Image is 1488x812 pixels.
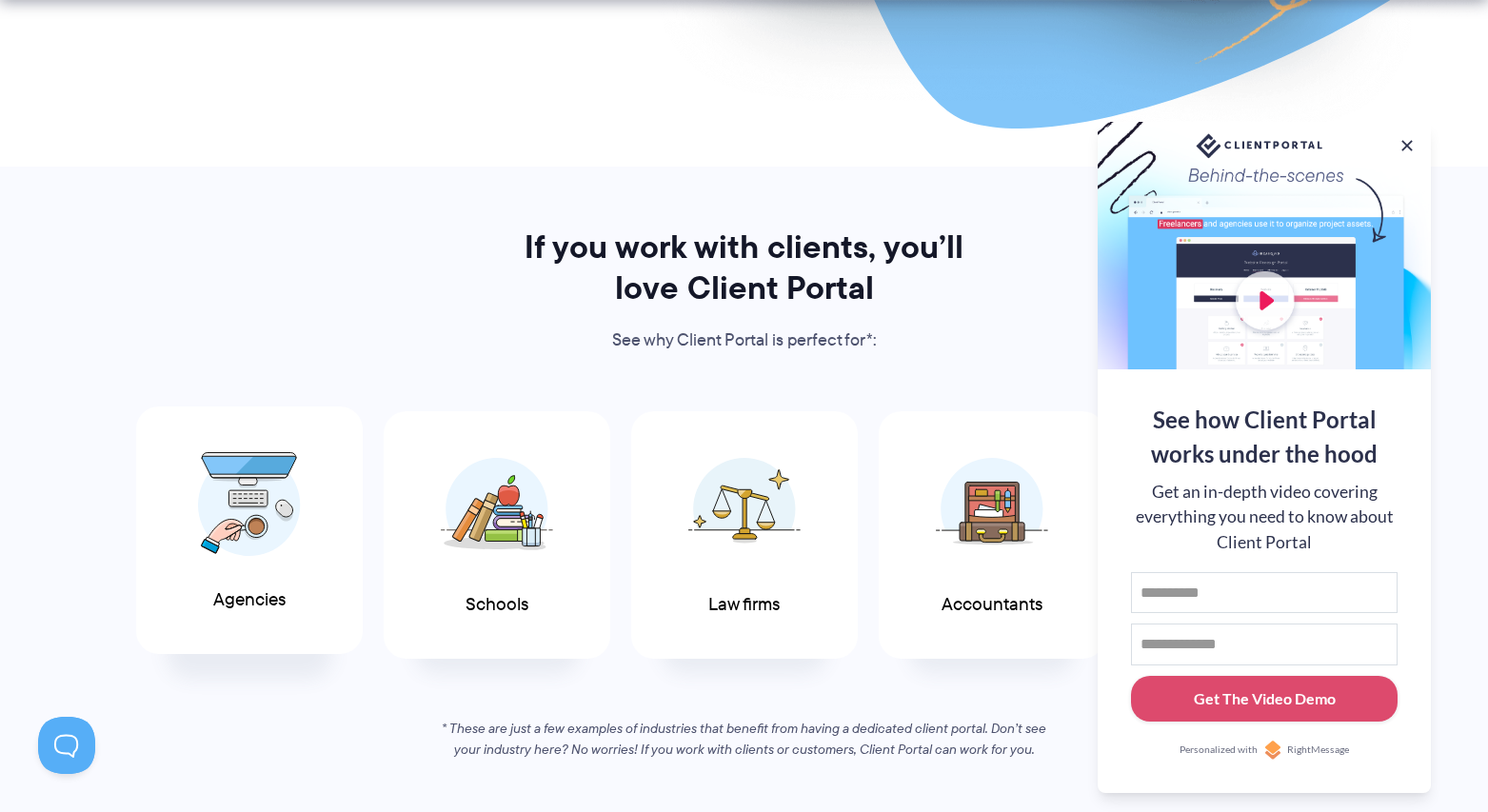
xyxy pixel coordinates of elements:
[1194,687,1336,710] div: Get The Video Demo
[1131,480,1398,555] div: Get an in-depth video covering everything you need to know about Client Portal
[708,595,780,615] span: Law firms
[1287,743,1349,758] span: RightMessage
[879,411,1105,660] a: Accountants
[631,411,858,660] a: Law firms
[1131,676,1398,723] button: Get The Video Demo
[1131,741,1398,760] a: Personalized withRightMessage
[1131,403,1398,471] div: See how Client Portal works under the hood
[466,595,528,615] span: Schools
[38,717,95,774] iframe: Toggle Customer Support
[1180,743,1258,758] span: Personalized with
[384,411,610,660] a: Schools
[499,327,990,355] p: See why Client Portal is perfect for*:
[942,595,1042,615] span: Accountants
[442,719,1046,759] em: * These are just a few examples of industries that benefit from having a dedicated client portal....
[499,227,990,308] h2: If you work with clients, you’ll love Client Portal
[136,406,363,655] a: Agencies
[213,590,286,610] span: Agencies
[1263,741,1282,760] img: Personalized with RightMessage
